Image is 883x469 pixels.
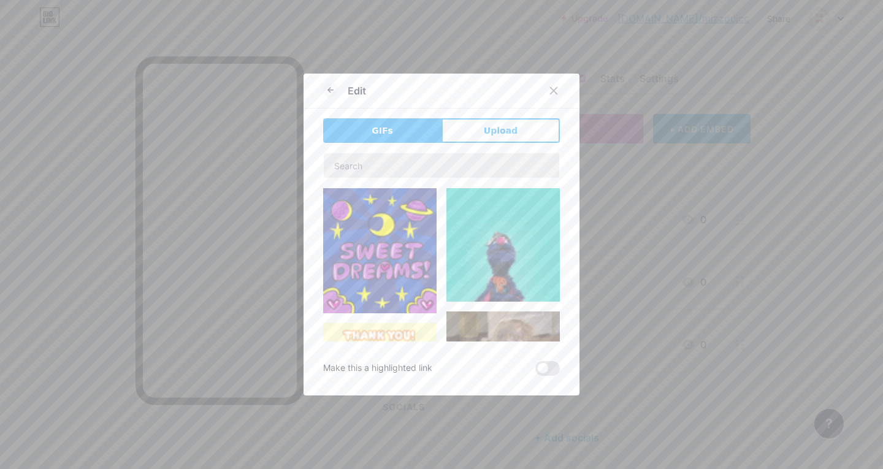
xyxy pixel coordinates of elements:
span: Upload [484,124,518,137]
img: Gihpy [446,311,560,375]
img: Gihpy [446,188,560,302]
img: Gihpy [323,188,437,313]
span: GIFs [372,124,393,137]
div: Edit [348,83,366,98]
input: Search [324,153,559,178]
button: Upload [442,118,560,143]
div: Make this a highlighted link [323,361,432,376]
button: GIFs [323,118,442,143]
img: Gihpy [323,323,437,437]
